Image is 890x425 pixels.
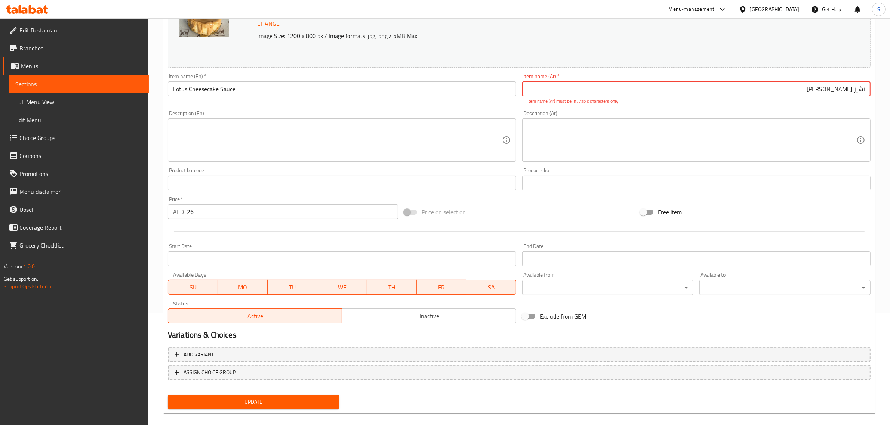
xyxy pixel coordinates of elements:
[3,57,149,75] a: Menus
[320,282,364,293] span: WE
[522,176,871,190] input: Please enter product sku
[19,241,143,250] span: Grocery Checklist
[257,18,280,29] span: Change
[877,5,880,13] span: S
[417,280,466,295] button: FR
[187,204,398,219] input: Please enter price
[3,21,149,39] a: Edit Restaurant
[699,280,871,295] div: ​
[218,280,268,295] button: MO
[527,98,865,105] p: Item name (Ar) must be in Arabic characters only
[19,133,143,142] span: Choice Groups
[370,282,414,293] span: TH
[168,365,871,380] button: ASSIGN CHOICE GROUP
[174,397,333,407] span: Update
[750,5,799,13] div: [GEOGRAPHIC_DATA]
[168,308,342,323] button: Active
[21,62,143,71] span: Menus
[221,282,265,293] span: MO
[171,282,215,293] span: SU
[4,282,51,291] a: Support.OpsPlatform
[171,311,339,322] span: Active
[658,208,682,217] span: Free item
[268,280,317,295] button: TU
[9,93,149,111] a: Full Menu View
[367,280,417,295] button: TH
[19,223,143,232] span: Coverage Report
[522,81,871,96] input: Enter name Ar
[168,81,516,96] input: Enter name En
[19,187,143,196] span: Menu disclaimer
[168,347,871,362] button: Add variant
[19,44,143,53] span: Branches
[3,201,149,218] a: Upsell
[23,261,35,271] span: 1.0.0
[3,165,149,183] a: Promotions
[254,16,283,31] button: Change
[19,151,143,160] span: Coupons
[271,282,314,293] span: TU
[342,308,516,323] button: Inactive
[3,147,149,165] a: Coupons
[4,274,38,284] span: Get support on:
[19,26,143,35] span: Edit Restaurant
[522,280,693,295] div: ​
[345,311,513,322] span: Inactive
[254,31,764,40] p: Image Size: 1200 x 800 px / Image formats: jpg, png / 5MB Max.
[9,111,149,129] a: Edit Menu
[420,282,464,293] span: FR
[168,329,871,341] h2: Variations & Choices
[422,208,466,217] span: Price on selection
[168,176,516,190] input: Please enter product barcode
[173,207,184,216] p: AED
[4,261,22,271] span: Version:
[3,218,149,236] a: Coverage Report
[3,39,149,57] a: Branches
[168,280,218,295] button: SU
[466,280,516,295] button: SA
[469,282,513,293] span: SA
[3,236,149,254] a: Grocery Checklist
[317,280,367,295] button: WE
[19,169,143,178] span: Promotions
[3,129,149,147] a: Choice Groups
[184,368,236,377] span: ASSIGN CHOICE GROUP
[168,395,339,409] button: Update
[3,183,149,201] a: Menu disclaimer
[540,312,586,321] span: Exclude from GEM
[15,115,143,124] span: Edit Menu
[669,5,715,14] div: Menu-management
[19,205,143,214] span: Upsell
[15,80,143,89] span: Sections
[9,75,149,93] a: Sections
[184,350,214,359] span: Add variant
[15,97,143,106] span: Full Menu View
